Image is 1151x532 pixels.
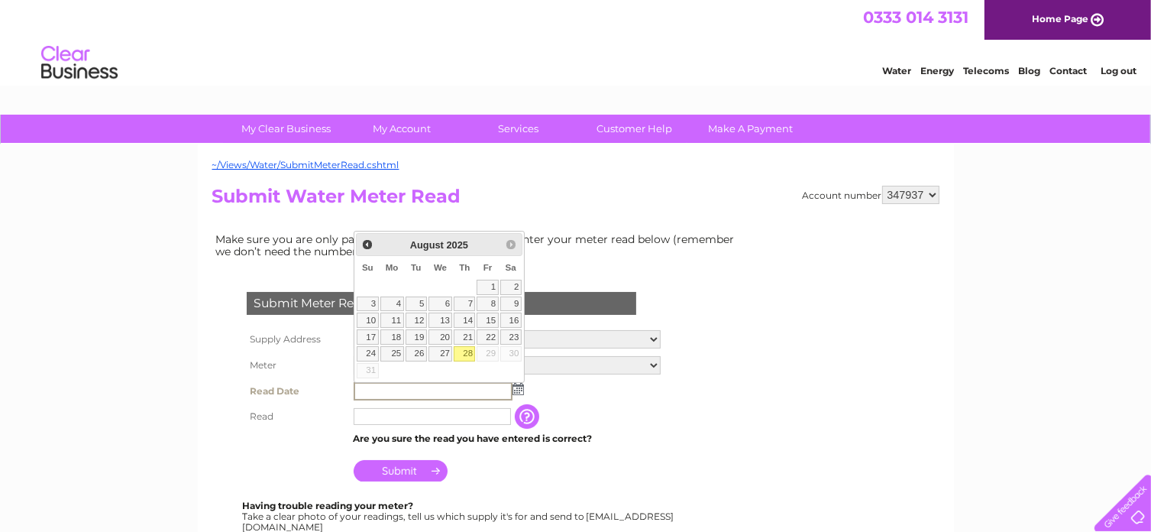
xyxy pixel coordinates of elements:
a: Customer Help [571,115,697,143]
a: 0333 014 3131 [863,8,968,27]
img: logo.png [40,40,118,86]
a: 3 [357,297,378,312]
a: 19 [406,329,427,345]
a: 6 [428,297,453,312]
td: Are you sure the read you have entered is correct? [350,429,664,449]
div: Clear Business is a trading name of Verastar Limited (registered in [GEOGRAPHIC_DATA] No. 3667643... [215,8,937,74]
div: Take a clear photo of your readings, tell us which supply it's for and send to [EMAIL_ADDRESS][DO... [243,501,677,532]
a: 27 [428,346,453,362]
th: Read [243,404,350,429]
a: Log out [1101,65,1136,76]
a: 22 [477,329,498,345]
a: 13 [428,313,453,328]
span: Wednesday [434,263,447,272]
span: Tuesday [411,263,421,272]
a: 12 [406,313,427,328]
a: My Account [339,115,465,143]
a: 25 [380,346,404,362]
a: Make A Payment [687,115,813,143]
div: Account number [803,186,939,204]
a: 2 [500,280,522,295]
h2: Submit Water Meter Read [212,186,939,215]
a: 23 [500,329,522,345]
a: 17 [357,329,378,345]
a: My Clear Business [223,115,349,143]
a: 4 [380,297,404,312]
a: 21 [454,329,475,345]
a: Energy [920,65,954,76]
a: Blog [1018,65,1040,76]
a: 24 [357,346,378,362]
input: Submit [354,460,448,482]
div: Submit Meter Read [247,292,636,315]
th: Supply Address [243,326,350,352]
span: Sunday [362,263,373,272]
a: Contact [1049,65,1087,76]
span: 2025 [447,239,468,251]
span: August [410,239,444,251]
a: 11 [380,313,404,328]
span: Friday [483,263,493,272]
a: 1 [477,280,498,295]
th: Read Date [243,378,350,404]
img: ... [512,383,524,395]
a: Telecoms [963,65,1009,76]
a: 26 [406,346,427,362]
td: Make sure you are only paying for what you use. Simply enter your meter read below (remember we d... [212,229,747,261]
a: ~/Views/Water/SubmitMeterRead.cshtml [212,159,399,170]
a: Water [882,65,911,76]
a: 10 [357,313,378,328]
a: 16 [500,313,522,328]
a: 20 [428,329,453,345]
a: 8 [477,297,498,312]
a: 9 [500,297,522,312]
span: Prev [361,238,373,251]
span: Monday [386,263,399,272]
a: Prev [358,235,376,253]
a: 7 [454,297,475,312]
a: 14 [454,313,475,328]
input: Information [515,404,542,429]
a: 28 [454,346,475,362]
span: Thursday [459,263,470,272]
a: 15 [477,313,498,328]
a: Services [455,115,581,143]
b: Having trouble reading your meter? [243,500,414,511]
a: 5 [406,297,427,312]
th: Meter [243,352,350,378]
a: 18 [380,329,404,345]
span: Saturday [506,263,516,272]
